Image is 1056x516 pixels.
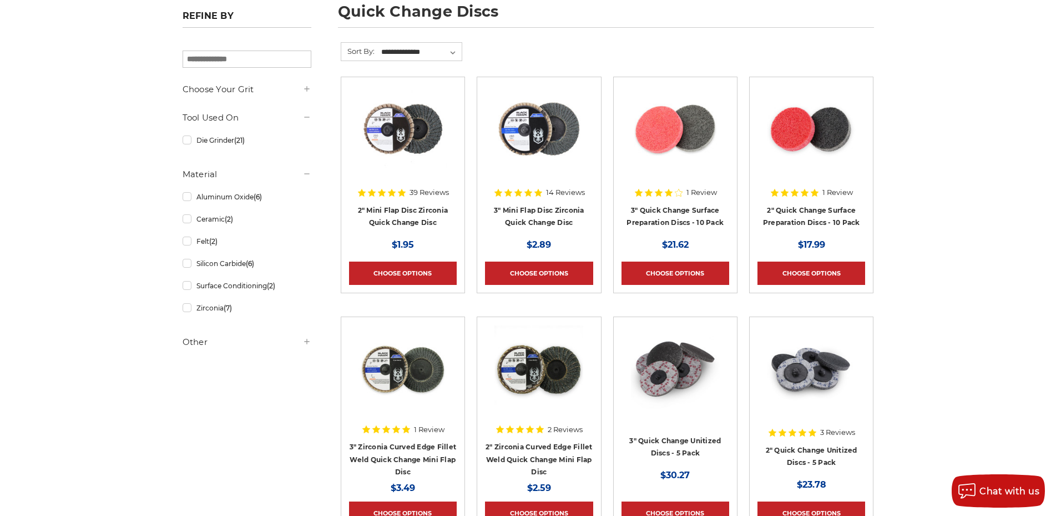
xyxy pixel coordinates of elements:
span: 39 Reviews [410,189,449,196]
span: $3.49 [391,483,415,493]
img: 2 inch surface preparation discs [767,85,856,174]
a: Aluminum Oxide [183,187,311,207]
span: $23.78 [797,479,826,490]
h5: Other [183,335,311,349]
span: (2) [209,237,218,246]
span: (7) [224,304,232,312]
a: 2" Mini Flap Disc Zirconia Quick Change Disc [358,206,448,227]
span: 1 Review [686,189,717,196]
label: Sort By: [341,43,375,59]
span: $2.89 [527,239,551,250]
a: Choose Options [757,262,865,285]
a: BHA 2 inch mini curved edge quick change flap discs [485,325,593,433]
span: 1 Review [822,189,853,196]
span: (6) [246,259,254,268]
a: 2" Quick Change Surface Preparation Discs - 10 Pack [763,206,860,227]
span: $30.27 [660,470,690,480]
h1: quick change discs [338,4,874,28]
h5: Refine by [183,11,311,28]
a: Surface Conditioning [183,276,311,295]
h5: Choose Your Grit [183,83,311,96]
a: Die Grinder [183,131,311,150]
a: 3" Zirconia Curved Edge Fillet Weld Quick Change Mini Flap Disc [350,443,457,476]
a: 2" Zirconia Curved Edge Fillet Weld Quick Change Mini Flap Disc [486,443,593,476]
a: 2 inch surface preparation discs [757,85,865,193]
h5: Material [183,168,311,181]
span: (21) [234,136,245,144]
a: BHA 3" Quick Change 60 Grit Flap Disc for Fine Grinding and Finishing [485,85,593,193]
span: $1.95 [392,239,414,250]
img: Black Hawk Abrasives 2-inch Zirconia Flap Disc with 60 Grit Zirconia for Smooth Finishing [358,85,447,174]
span: 14 Reviews [546,189,585,196]
img: BHA 3 inch quick change curved edge flap discs [358,325,447,414]
img: 2" Quick Change Unitized Discs - 5 Pack [767,325,856,414]
select: Sort By: [380,44,462,61]
a: Choose Options [349,262,457,285]
span: $21.62 [662,239,689,250]
span: 2 Reviews [548,426,583,433]
img: 3 inch surface preparation discs [631,85,720,174]
span: (6) [254,193,262,201]
a: 2" Quick Change Unitized Discs - 5 Pack [766,446,857,467]
a: Felt [183,232,311,251]
img: BHA 3" Quick Change 60 Grit Flap Disc for Fine Grinding and Finishing [494,85,583,174]
a: Silicon Carbide [183,254,311,273]
a: 2" Quick Change Unitized Discs - 5 Pack [757,325,865,433]
span: 3 Reviews [820,429,855,436]
a: Choose Options [485,262,593,285]
span: (2) [225,215,233,223]
img: 3" Quick Change Unitized Discs - 5 Pack [631,325,720,414]
span: $2.59 [527,483,551,493]
a: 3" Quick Change Surface Preparation Discs - 10 Pack [626,206,724,227]
h5: Tool Used On [183,111,311,124]
a: BHA 3 inch quick change curved edge flap discs [349,325,457,433]
a: 3" Quick Change Unitized Discs - 5 Pack [622,325,729,433]
a: Black Hawk Abrasives 2-inch Zirconia Flap Disc with 60 Grit Zirconia for Smooth Finishing [349,85,457,193]
span: Chat with us [979,486,1039,497]
span: (2) [267,282,275,290]
a: Choose Options [622,262,729,285]
a: Zirconia [183,298,311,318]
a: 3 inch surface preparation discs [622,85,729,193]
span: 1 Review [414,426,444,433]
a: Ceramic [183,209,311,229]
a: 3" Mini Flap Disc Zirconia Quick Change Disc [494,206,584,227]
a: 3" Quick Change Unitized Discs - 5 Pack [629,437,721,458]
span: $17.99 [798,239,825,250]
button: Chat with us [952,474,1045,508]
img: BHA 2 inch mini curved edge quick change flap discs [494,325,583,414]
